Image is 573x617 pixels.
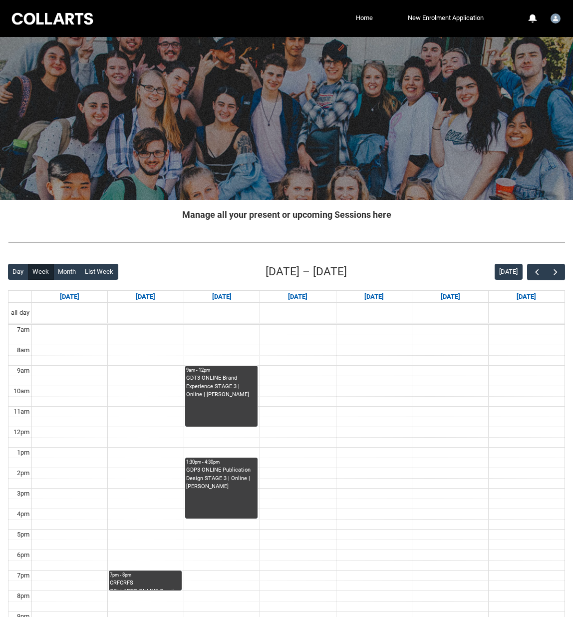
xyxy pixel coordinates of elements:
[134,291,157,303] a: Go to September 22, 2025
[15,550,31,560] div: 6pm
[53,264,81,280] button: Month
[546,264,565,280] button: Next Week
[210,291,234,303] a: Go to September 23, 2025
[15,366,31,376] div: 9am
[548,9,563,25] button: User Profile Student.sharris.20252745
[8,264,28,280] button: Day
[9,308,31,318] span: all-day
[405,10,486,25] a: New Enrolment Application
[286,291,309,303] a: Go to September 24, 2025
[551,13,561,23] img: Student.sharris.20252745
[80,264,118,280] button: List Week
[495,264,523,280] button: [DATE]
[15,591,31,601] div: 8pm
[15,530,31,540] div: 5pm
[8,238,565,247] img: REDU_GREY_LINE
[8,208,565,221] h2: Manage all your present or upcoming Sessions here
[58,291,81,303] a: Go to September 21, 2025
[11,407,31,417] div: 11am
[515,291,538,303] a: Go to September 27, 2025
[353,10,375,25] a: Home
[15,489,31,499] div: 3pm
[15,571,31,581] div: 7pm
[15,468,31,478] div: 2pm
[110,572,181,579] div: 7pm - 8pm
[186,374,257,399] div: GDT3 ONLINE Brand Experience STAGE 3 | Online | [PERSON_NAME]
[11,427,31,437] div: 12pm
[439,291,462,303] a: Go to September 26, 2025
[186,367,257,374] div: 9am - 12pm
[15,448,31,458] div: 1pm
[186,466,257,491] div: GDP3 ONLINE Publication Design STAGE 3 | Online | [PERSON_NAME]
[11,386,31,396] div: 10am
[362,291,386,303] a: Go to September 25, 2025
[15,509,31,519] div: 4pm
[110,579,181,590] div: CRFCRFS COLLARTS:ONLINE Creative Foundations | Online | [PERSON_NAME]
[527,264,546,280] button: Previous Week
[266,263,347,280] h2: [DATE] – [DATE]
[186,459,257,466] div: 1:30pm - 4:30pm
[15,345,31,355] div: 8am
[15,325,31,335] div: 7am
[28,264,54,280] button: Week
